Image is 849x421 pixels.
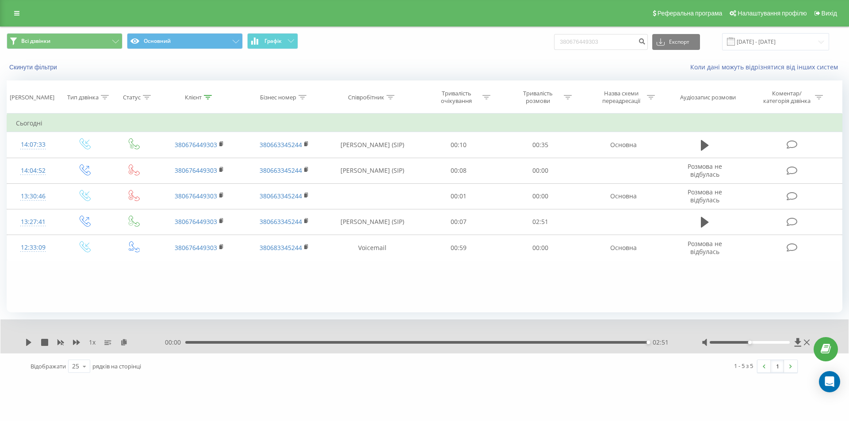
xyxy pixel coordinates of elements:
a: 380663345244 [260,192,302,200]
span: Відображати [31,362,66,370]
a: 380676449303 [175,192,217,200]
span: Вихід [822,10,837,17]
td: 00:10 [418,132,499,158]
td: [PERSON_NAME] (SIP) [326,209,418,235]
div: 25 [72,362,79,371]
div: Тип дзвінка [67,94,99,101]
div: Бізнес номер [260,94,296,101]
td: 00:00 [499,158,581,183]
span: Розмова не відбулась [688,162,722,178]
a: Коли дані можуть відрізнятися вiд інших систем [690,63,842,71]
a: 380663345244 [260,140,302,149]
td: 00:08 [418,158,499,183]
div: Співробітник [348,94,384,101]
div: Тривалість очікування [433,90,480,105]
td: 00:07 [418,209,499,235]
span: Графік [264,38,282,44]
td: Основна [581,132,666,158]
td: 00:59 [418,235,499,261]
a: 380663345244 [260,166,302,174]
span: 1 x [89,338,96,347]
div: Назва схеми переадресації [597,90,645,105]
span: Всі дзвінки [21,38,50,45]
span: Розмова не відбулась [688,239,722,256]
div: 13:27:41 [16,213,50,231]
button: Основний [127,33,243,49]
div: Accessibility label [748,341,751,344]
div: Статус [123,94,141,101]
a: 380663345244 [260,217,302,226]
div: Open Intercom Messenger [819,371,840,392]
span: Реферальна програма [658,10,723,17]
td: 00:35 [499,132,581,158]
span: Налаштування профілю [738,10,807,17]
button: Графік [247,33,298,49]
button: Скинути фільтри [7,63,61,71]
td: Voicemail [326,235,418,261]
td: Основна [581,235,666,261]
div: Клієнт [185,94,202,101]
span: рядків на сторінці [92,362,141,370]
div: 1 - 5 з 5 [734,361,753,370]
div: 14:07:33 [16,136,50,153]
button: Всі дзвінки [7,33,122,49]
td: [PERSON_NAME] (SIP) [326,132,418,158]
span: Розмова не відбулась [688,188,722,204]
button: Експорт [652,34,700,50]
td: 02:51 [499,209,581,235]
span: 00:00 [165,338,185,347]
div: 14:04:52 [16,162,50,179]
a: 1 [771,360,784,372]
span: 02:51 [653,338,669,347]
a: 380676449303 [175,166,217,174]
div: Accessibility label [646,341,650,344]
div: Тривалість розмови [514,90,562,105]
a: 380676449303 [175,217,217,226]
td: Сьогодні [7,114,842,132]
div: Коментар/категорія дзвінка [761,90,813,105]
div: 13:30:46 [16,188,50,205]
td: 00:01 [418,183,499,209]
a: 380683345244 [260,243,302,252]
input: Пошук за номером [554,34,648,50]
td: Основна [581,183,666,209]
div: [PERSON_NAME] [10,94,54,101]
td: 00:00 [499,235,581,261]
td: [PERSON_NAME] (SIP) [326,158,418,183]
td: 00:00 [499,183,581,209]
a: 380676449303 [175,243,217,252]
div: 12:33:09 [16,239,50,256]
div: Аудіозапис розмови [680,94,736,101]
a: 380676449303 [175,140,217,149]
